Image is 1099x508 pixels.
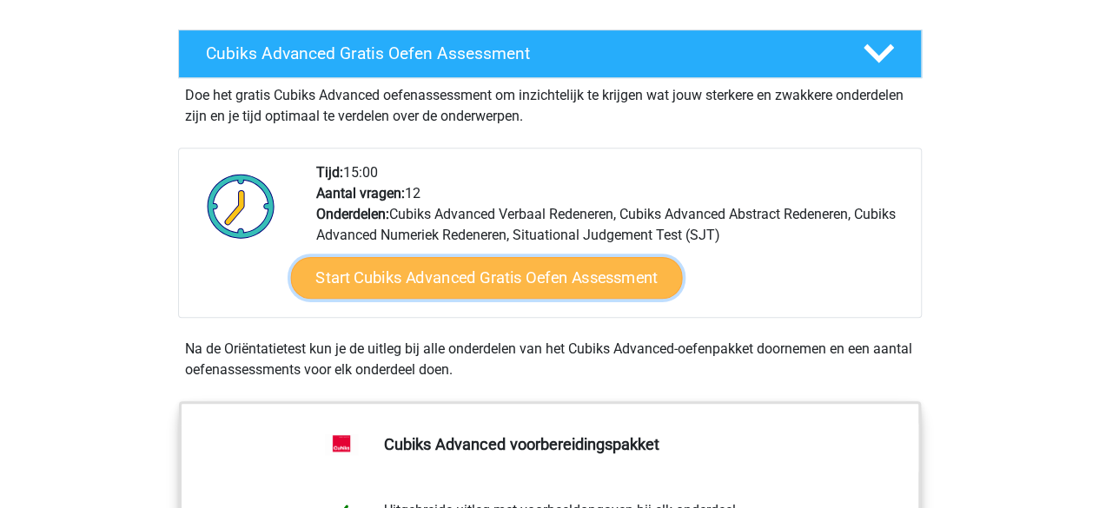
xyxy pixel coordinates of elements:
[171,30,929,78] a: Cubiks Advanced Gratis Oefen Assessment
[178,78,922,127] div: Doe het gratis Cubiks Advanced oefenassessment om inzichtelijk te krijgen wat jouw sterkere en zw...
[197,162,285,249] img: Klok
[316,164,343,181] b: Tijd:
[316,206,389,222] b: Onderdelen:
[303,162,920,317] div: 15:00 12 Cubiks Advanced Verbaal Redeneren, Cubiks Advanced Abstract Redeneren, Cubiks Advanced N...
[206,43,835,63] h4: Cubiks Advanced Gratis Oefen Assessment
[316,185,405,201] b: Aantal vragen:
[178,339,922,380] div: Na de Oriëntatietest kun je de uitleg bij alle onderdelen van het Cubiks Advanced-oefenpakket doo...
[290,257,682,299] a: Start Cubiks Advanced Gratis Oefen Assessment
